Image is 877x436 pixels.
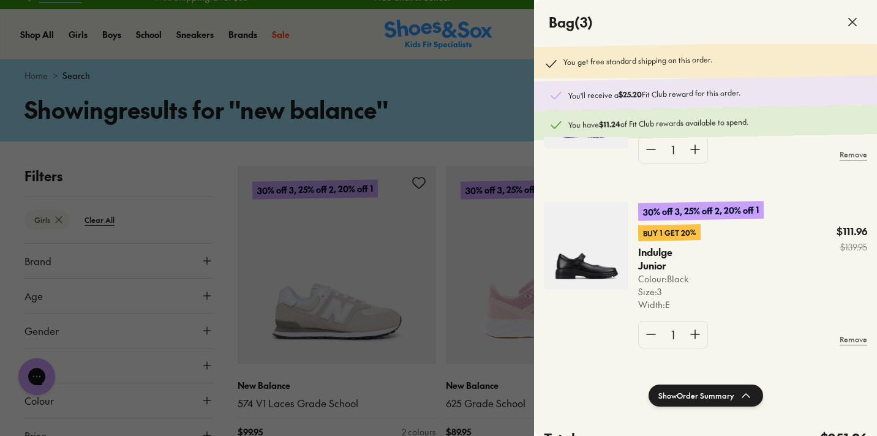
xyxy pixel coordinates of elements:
[619,89,642,100] b: $25.20
[663,137,683,163] div: 1
[599,119,620,129] b: $11.24
[638,285,702,298] p: Size : 3
[638,246,690,272] p: Indulge Junior
[837,225,867,238] p: $111.96
[544,202,628,290] img: 4-527130.jpg
[638,298,702,311] p: Width : E
[638,272,702,285] p: Colour: Black
[649,385,763,407] button: ShowOrder Summary
[568,115,862,130] p: You have of Fit Club rewards available to spend.
[568,85,862,101] p: You'll receive a Fit Club reward for this order.
[638,224,701,241] p: Buy 1 Get 20%
[6,4,43,41] button: Gorgias live chat
[563,54,712,71] p: You get free standard shipping on this order.
[549,12,593,32] h4: Bag ( 3 )
[837,241,867,254] s: $139.95
[663,321,683,348] div: 1
[638,201,764,221] p: 30% off 3, 25% off 2, 20% off 1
